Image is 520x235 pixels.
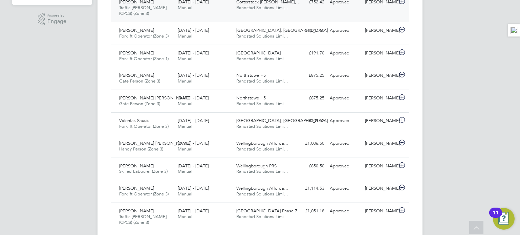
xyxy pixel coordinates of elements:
span: Manual [178,56,192,62]
div: £850.50 [292,161,327,172]
div: [PERSON_NAME] [362,183,397,194]
span: Manual [178,146,192,152]
span: Forklift Operator (Zone 3) [119,191,169,197]
span: Wellingborough Afforda… [236,185,288,191]
span: Randstad Solutions Limi… [236,33,288,39]
div: £191.70 [292,48,327,59]
span: [PERSON_NAME] [119,185,154,191]
span: Manual [178,78,192,84]
span: [DATE] - [DATE] [178,163,209,169]
div: Approved [327,183,362,194]
div: 11 [493,213,499,221]
span: [DATE] - [DATE] [178,140,209,146]
span: Manual [178,101,192,107]
span: [GEOGRAPHIC_DATA], [GEOGRAPHIC_DATA] [236,27,328,33]
div: [PERSON_NAME] [362,93,397,104]
div: Approved [327,161,362,172]
span: Randstad Solutions Limi… [236,101,288,107]
span: Gate Person (Zone 3) [119,78,160,84]
div: Approved [327,48,362,59]
div: £1,114.53 [292,183,327,194]
button: Open Resource Center, 11 new notifications [493,208,515,230]
span: [DATE] - [DATE] [178,95,209,101]
div: £1,051.18 [292,206,327,217]
span: [PERSON_NAME] [119,208,154,214]
div: Approved [327,70,362,81]
span: [PERSON_NAME] [PERSON_NAME] [119,140,190,146]
span: Forklift Operator (Zone 3) [119,33,169,39]
span: Manual [178,123,192,129]
span: Randstad Solutions Limi… [236,5,288,10]
div: [PERSON_NAME] [362,206,397,217]
span: Manual [178,214,192,219]
div: [PERSON_NAME] [362,161,397,172]
div: [PERSON_NAME] [362,115,397,126]
span: Manual [178,5,192,10]
span: Forklift Operator (Zone 1) [119,56,169,62]
span: Randstad Solutions Limi… [236,78,288,84]
span: [PERSON_NAME] [119,72,154,78]
span: [DATE] - [DATE] [178,208,209,214]
span: [DATE] - [DATE] [178,118,209,123]
span: Handy Person (Zone 3) [119,146,163,152]
div: [PERSON_NAME] [362,25,397,36]
span: [GEOGRAPHIC_DATA] Phase 7 [236,208,297,214]
span: [DATE] - [DATE] [178,27,209,33]
div: Approved [327,138,362,149]
span: [PERSON_NAME] [119,163,154,169]
div: [PERSON_NAME] [362,48,397,59]
span: Randstad Solutions Limi… [236,168,288,174]
span: [DATE] - [DATE] [178,72,209,78]
span: Forklift Operator (Zone 3) [119,123,169,129]
span: Gate Person (Zone 3) [119,101,160,107]
div: £1,006.50 [292,138,327,149]
span: Manual [178,191,192,197]
div: Approved [327,25,362,36]
span: [DATE] - [DATE] [178,185,209,191]
span: Traffic [PERSON_NAME] (CPCS) (Zone 3) [119,214,167,225]
div: Approved [327,115,362,126]
span: [GEOGRAPHIC_DATA], [GEOGRAPHIC_DATA] [236,118,328,123]
span: [PERSON_NAME] [119,27,154,33]
div: [PERSON_NAME] [362,70,397,81]
div: [PERSON_NAME] [362,138,397,149]
div: Approved [327,93,362,104]
span: [PERSON_NAME] [119,50,154,56]
div: £1,047.60 [292,25,327,36]
span: Wellingborough Afforda… [236,140,288,146]
div: £875.25 [292,70,327,81]
span: Randstad Solutions Limi… [236,191,288,197]
a: Powered byEngage [38,13,67,26]
div: £875.25 [292,93,327,104]
span: Randstad Solutions Limi… [236,146,288,152]
span: Manual [178,168,192,174]
span: Randstad Solutions Limi… [236,56,288,62]
div: £209.52 [292,115,327,126]
span: [GEOGRAPHIC_DATA] [236,50,281,56]
span: Traffic [PERSON_NAME] (CPCS) (Zone 3) [119,5,167,16]
span: [PERSON_NAME] [PERSON_NAME] [119,95,190,101]
span: Northstowe H5 [236,95,266,101]
span: Valentas Sausis [119,118,149,123]
span: Randstad Solutions Limi… [236,214,288,219]
div: Approved [327,206,362,217]
span: Northstowe H5 [236,72,266,78]
span: Manual [178,33,192,39]
span: Wellingborough PRS [236,163,277,169]
span: Powered by [47,13,66,19]
span: [DATE] - [DATE] [178,50,209,56]
span: Skilled Labourer (Zone 3) [119,168,168,174]
span: Engage [47,19,66,24]
span: Randstad Solutions Limi… [236,123,288,129]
